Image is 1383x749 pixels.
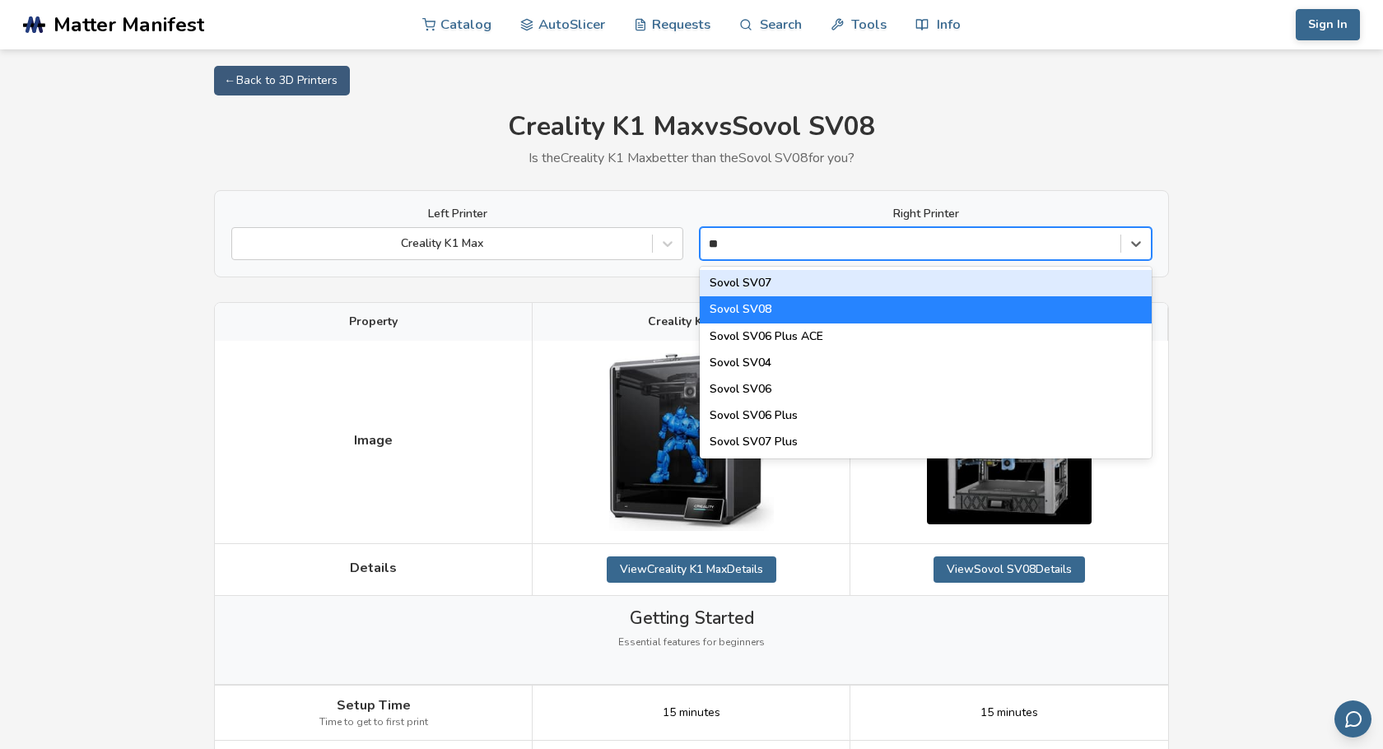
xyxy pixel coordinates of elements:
span: Details [350,561,397,575]
div: Sovol SV06 Plus [700,402,1152,429]
span: Time to get to first print [319,717,428,728]
span: Property [349,315,398,328]
span: Essential features for beginners [618,637,765,649]
span: Image [354,433,393,448]
a: ViewSovol SV08Details [934,556,1085,583]
h1: Creality K1 Max vs Sovol SV08 [214,112,1169,142]
div: Sovol SV07 [700,270,1152,296]
div: Sovol SV08 [700,296,1152,323]
p: Is the Creality K1 Max better than the Sovol SV08 for you? [214,151,1169,165]
a: ← Back to 3D Printers [214,66,350,95]
img: Creality K1 Max [609,353,774,531]
div: Sovol SV07 Plus [700,429,1152,455]
span: 15 minutes [663,706,720,719]
input: Sovol SV07Sovol SV08Sovol SV06 Plus ACESovol SV04Sovol SV06Sovol SV06 PlusSovol SV07 Plus [709,237,724,250]
button: Send feedback via email [1334,700,1371,737]
label: Right Printer [700,207,1152,221]
span: 15 minutes [980,706,1038,719]
span: Setup Time [337,698,411,713]
span: Matter Manifest [54,13,204,36]
span: Creality K1 Max [648,315,735,328]
span: Getting Started [630,608,754,628]
a: ViewCreality K1 MaxDetails [607,556,776,583]
div: Sovol SV06 [700,376,1152,402]
div: Sovol SV06 Plus ACE [700,323,1152,350]
div: Sovol SV04 [700,350,1152,376]
input: Creality K1 Max [240,237,244,250]
button: Sign In [1296,9,1360,40]
label: Left Printer [231,207,683,221]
